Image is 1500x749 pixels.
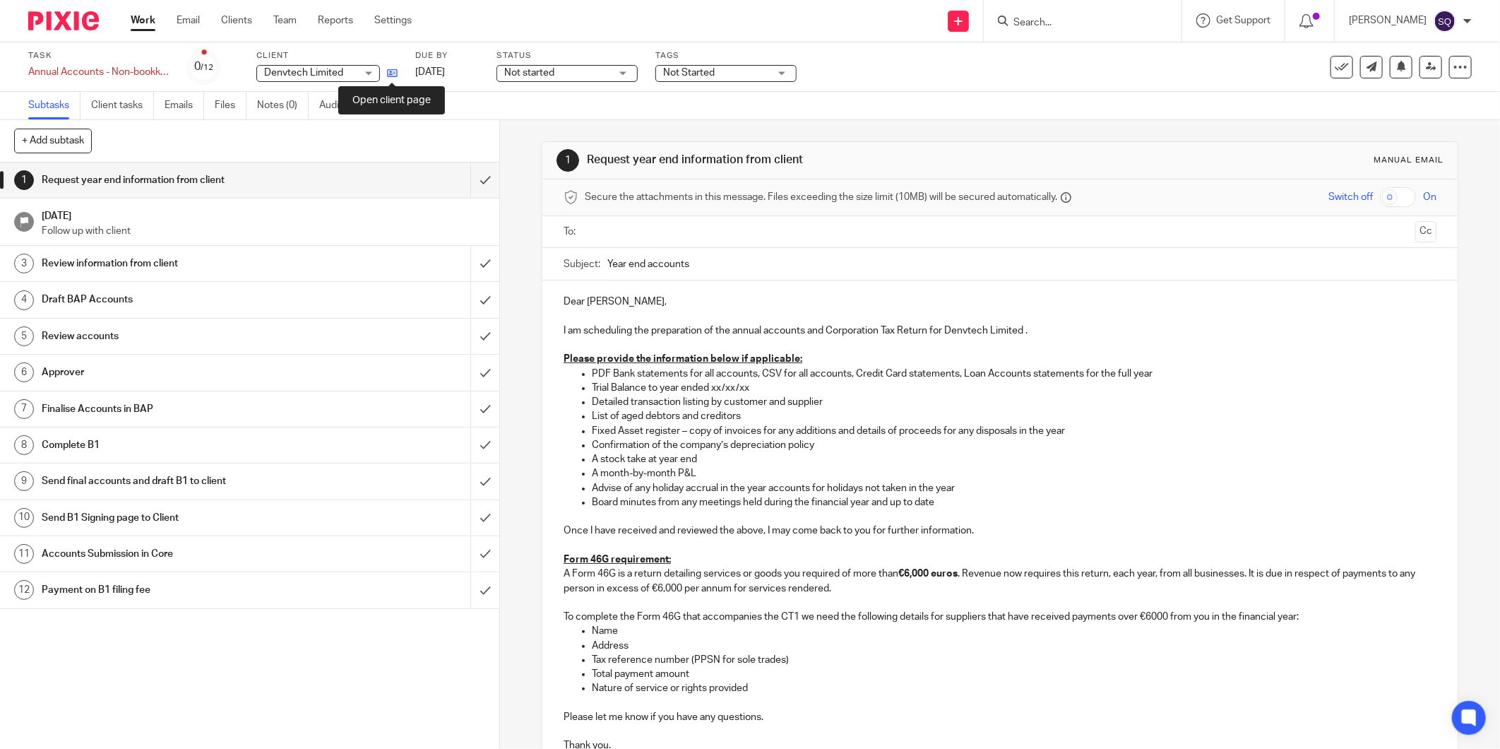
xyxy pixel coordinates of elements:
a: Subtasks [28,92,81,119]
p: Follow up with client [42,224,485,238]
h1: Request year end information from client [42,170,319,191]
a: Work [131,13,155,28]
a: Files [215,92,246,119]
span: Denvtech Limited [264,68,343,78]
p: To complete the Form 46G that accompanies the CT1 we need the following details for suppliers tha... [564,610,1436,624]
a: Audit logs [319,92,374,119]
h1: Send final accounts and draft B1 to client [42,471,319,492]
p: PDF Bank statements for all accounts, CSV for all accounts, Credit Card statements, Loan Accounts... [592,367,1436,381]
p: A month-by-month P&L [592,466,1436,480]
p: I am scheduling the preparation of the annual accounts and Corporation Tax Return for Denvtech Li... [564,324,1436,338]
p: Trial Balance to year ended xx/xx/xx [592,381,1436,395]
div: 12 [14,580,34,600]
h1: Request year end information from client [587,153,1030,167]
label: Tags [655,50,797,61]
h1: Payment on B1 filing fee [42,579,319,601]
p: Fixed Asset register – copy of invoices for any additions and details of proceeds for any disposa... [592,424,1436,438]
a: Reports [318,13,353,28]
a: Emails [165,92,204,119]
h1: Approver [42,362,319,383]
div: 10 [14,508,34,528]
div: Manual email [1374,155,1444,166]
button: Cc [1415,221,1436,242]
p: List of aged debtors and creditors [592,409,1436,423]
div: 1 [556,149,579,172]
div: 11 [14,544,34,564]
label: Due by [415,50,479,61]
a: Notes (0) [257,92,309,119]
p: Confirmation of the company’s depreciation policy [592,438,1436,452]
span: Not Started [663,68,715,78]
span: [DATE] [415,67,445,77]
a: Team [273,13,297,28]
p: A stock take at year end [592,452,1436,466]
h1: Review information from client [42,253,319,274]
a: Client tasks [91,92,154,119]
img: svg%3E [1434,10,1456,33]
a: Settings [374,13,412,28]
p: Board minutes from any meetings held during the financial year and up to date [592,495,1436,509]
input: Search [1012,17,1139,30]
div: 9 [14,471,34,491]
div: 0 [195,59,214,75]
span: Not started [504,68,554,78]
label: Client [256,50,398,61]
div: 7 [14,399,34,419]
p: Total payment amount [592,667,1436,681]
h1: Accounts Submission in Core [42,543,319,565]
span: Switch off [1328,190,1373,204]
label: Status [496,50,638,61]
p: Name [592,624,1436,638]
u: Please provide the information below if applicable: [564,354,802,364]
p: A Form 46G is a return detailing services or goods you required of more than . Revenue now requir... [564,567,1436,596]
span: Get Support [1216,16,1270,25]
p: Please let me know if you have any questions. [564,710,1436,724]
a: Clients [221,13,252,28]
h1: Finalise Accounts in BAP [42,399,319,420]
div: 3 [14,254,34,273]
strong: €6,000 euros [898,569,958,579]
p: Nature of service or rights provided [592,681,1436,695]
label: Subject: [564,257,600,271]
div: Annual Accounts - Non-bookkeeping [28,65,169,79]
div: 4 [14,290,34,310]
div: 1 [14,170,34,190]
a: Email [177,13,200,28]
label: To: [564,225,579,239]
div: 8 [14,435,34,455]
span: Secure the attachments in this message. Files exceeding the size limit (10MB) will be secured aut... [585,190,1057,204]
h1: Complete B1 [42,435,319,456]
small: /12 [201,64,214,71]
p: Dear [PERSON_NAME], [564,295,1436,309]
label: Task [28,50,169,61]
div: 6 [14,362,34,382]
p: Tax reference number (PPSN for sole trades) [592,653,1436,667]
h1: Draft BAP Accounts [42,289,319,310]
p: [PERSON_NAME] [1349,13,1427,28]
h1: [DATE] [42,206,485,223]
img: Pixie [28,11,99,30]
p: Detailed transaction listing by customer and supplier [592,395,1436,409]
p: Address [592,639,1436,653]
h1: Review accounts [42,326,319,347]
span: On [1423,190,1436,204]
button: + Add subtask [14,129,92,153]
div: 5 [14,326,34,346]
p: Once I have received and reviewed the above, I may come back to you for further information. [564,524,1436,538]
h1: Send B1 Signing page to Client [42,507,319,529]
p: Advise of any holiday accrual in the year accounts for holidays not taken in the year [592,481,1436,495]
u: Form 46G requirement: [564,555,671,565]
